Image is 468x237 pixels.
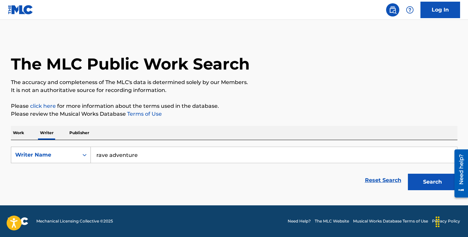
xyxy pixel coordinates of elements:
p: Publisher [67,126,91,140]
form: Search Form [11,147,457,193]
a: The MLC Website [315,218,349,224]
button: Search [408,174,457,190]
a: Privacy Policy [432,218,460,224]
p: Please review the Musical Works Database [11,110,457,118]
p: It is not an authoritative source for recording information. [11,86,457,94]
a: click here [30,103,56,109]
a: Log In [420,2,460,18]
span: Mechanical Licensing Collective © 2025 [36,218,113,224]
div: Help [403,3,416,16]
img: logo [8,217,28,225]
div: Arrastrar [432,212,443,232]
div: Widget de chat [435,205,468,237]
img: help [406,6,414,14]
a: Terms of Use [126,111,162,117]
a: Public Search [386,3,399,16]
img: search [389,6,397,14]
img: MLC Logo [8,5,33,15]
p: The accuracy and completeness of The MLC's data is determined solely by our Members. [11,78,457,86]
div: Writer Name [15,151,75,159]
a: Reset Search [362,173,405,188]
p: Writer [38,126,55,140]
h1: The MLC Public Work Search [11,54,250,74]
a: Need Help? [288,218,311,224]
p: Work [11,126,26,140]
a: Musical Works Database Terms of Use [353,218,428,224]
iframe: Resource Center [450,147,468,200]
iframe: Chat Widget [435,205,468,237]
p: Please for more information about the terms used in the database. [11,102,457,110]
